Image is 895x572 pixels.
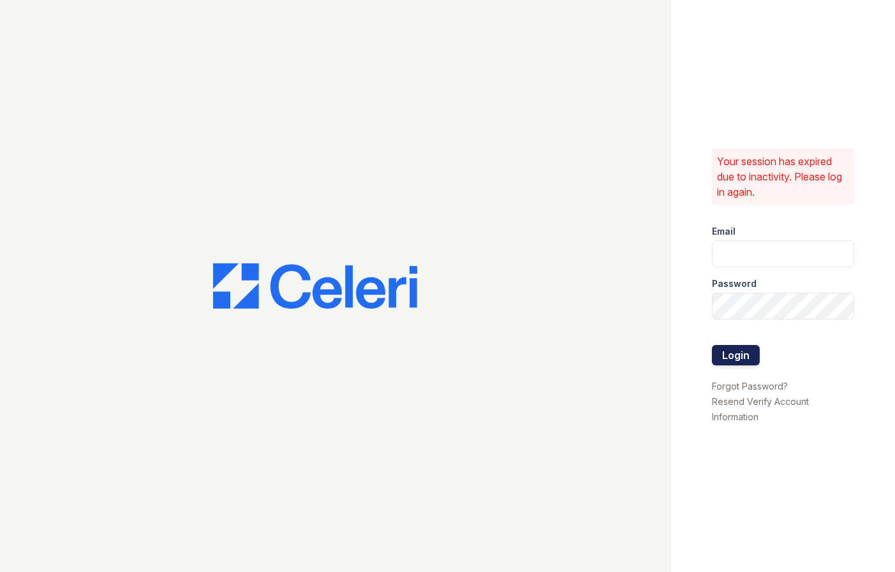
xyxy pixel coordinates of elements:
p: Your session has expired due to inactivity. Please log in again. [717,154,849,200]
a: Resend Verify Account Information [712,396,809,422]
label: Password [712,277,757,290]
label: Email [712,225,736,238]
img: CE_Logo_Blue-a8612792a0a2168367f1c8372b55b34899dd931a85d93a1a3d3e32e68fde9ad4.png [213,263,417,309]
a: Forgot Password? [712,381,788,392]
button: Login [712,345,760,365]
